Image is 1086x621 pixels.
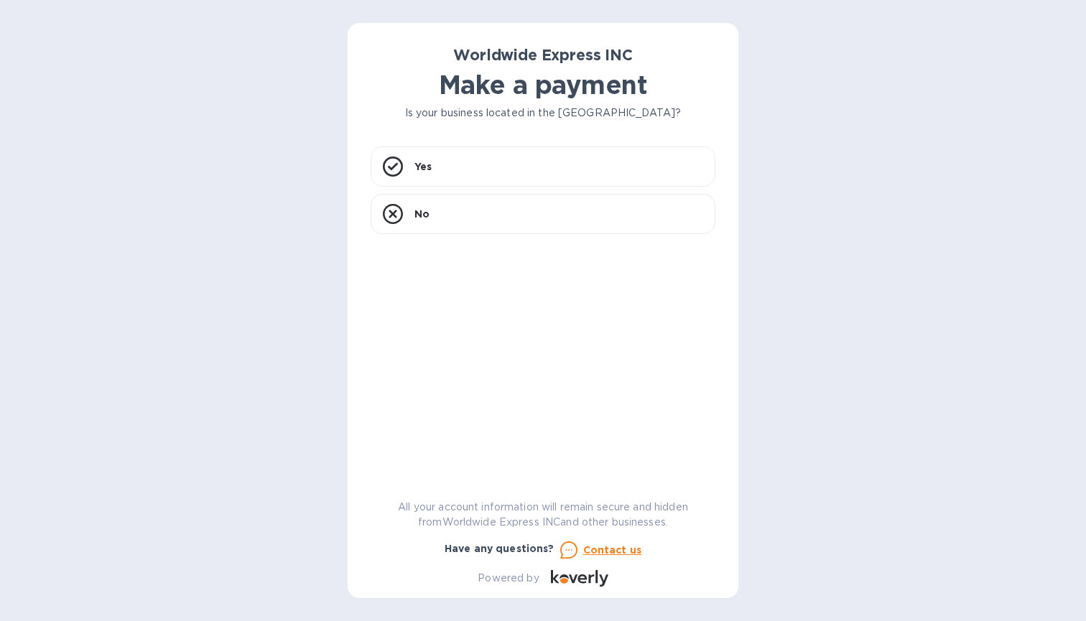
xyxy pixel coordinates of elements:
b: Worldwide Express INC [453,46,632,64]
p: No [414,207,430,221]
p: All your account information will remain secure and hidden from Worldwide Express INC and other b... [371,500,715,530]
b: Have any questions? [445,543,554,554]
u: Contact us [583,544,642,556]
p: Yes [414,159,432,174]
h1: Make a payment [371,70,715,100]
p: Powered by [478,571,539,586]
p: Is your business located in the [GEOGRAPHIC_DATA]? [371,106,715,121]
